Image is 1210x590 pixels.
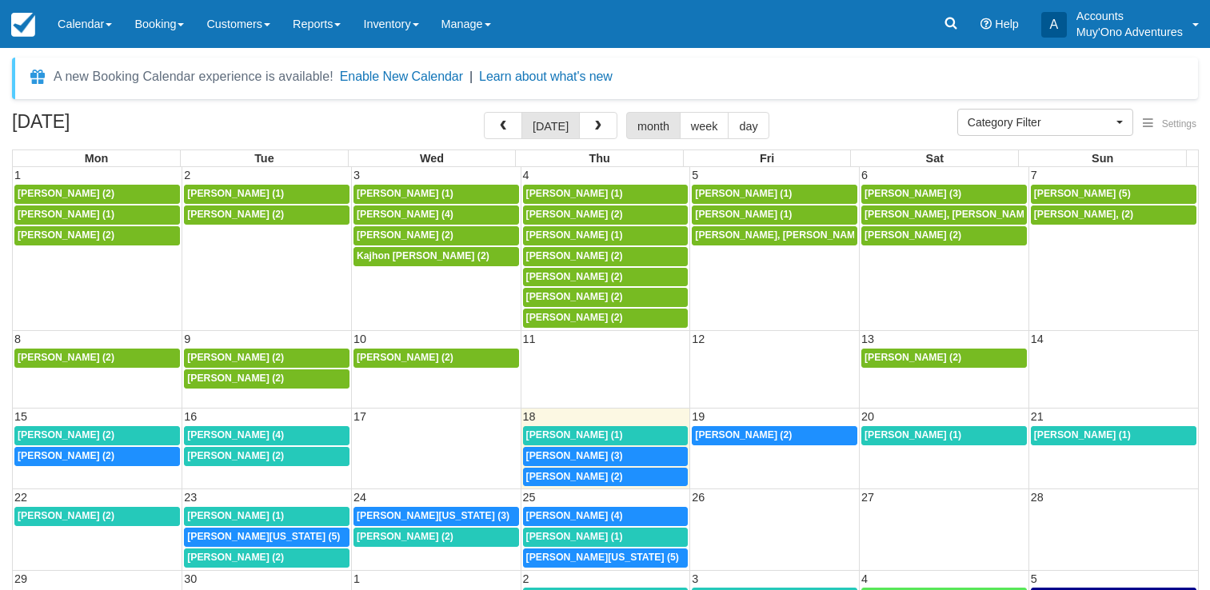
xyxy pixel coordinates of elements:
a: [PERSON_NAME] (2) [861,349,1027,368]
a: [PERSON_NAME] (2) [523,205,689,225]
span: 3 [690,572,700,585]
a: [PERSON_NAME] (3) [861,185,1027,204]
span: [PERSON_NAME] (2) [18,510,114,521]
span: 23 [182,491,198,504]
button: Settings [1133,113,1206,136]
span: Wed [420,152,444,165]
a: [PERSON_NAME], [PERSON_NAME] (2) [692,226,857,245]
a: [PERSON_NAME] (2) [14,447,180,466]
p: Accounts [1076,8,1183,24]
span: [PERSON_NAME] (2) [695,429,792,441]
span: [PERSON_NAME][US_STATE] (5) [187,531,340,542]
span: [PERSON_NAME], [PERSON_NAME] (2) [695,229,879,241]
a: [PERSON_NAME] (2) [184,369,349,389]
span: Sun [1092,152,1113,165]
span: Category Filter [968,114,1112,130]
span: [PERSON_NAME] (1) [526,188,623,199]
a: [PERSON_NAME] (1) [1031,426,1196,445]
a: [PERSON_NAME] (1) [861,426,1027,445]
a: [PERSON_NAME] (1) [184,185,349,204]
a: [PERSON_NAME] (1) [523,528,689,547]
span: [PERSON_NAME] (2) [526,209,623,220]
a: [PERSON_NAME] (2) [14,507,180,526]
span: [PERSON_NAME] (2) [526,312,623,323]
span: 5 [1029,572,1039,585]
span: [PERSON_NAME] (1) [1034,429,1131,441]
span: [PERSON_NAME] (4) [187,429,284,441]
span: 30 [182,572,198,585]
a: [PERSON_NAME] (1) [14,205,180,225]
span: 2 [182,169,192,181]
a: [PERSON_NAME] (2) [692,426,857,445]
a: Learn about what's new [479,70,613,83]
button: Enable New Calendar [340,69,463,85]
span: [PERSON_NAME] (2) [357,229,453,241]
span: [PERSON_NAME] (3) [526,450,623,461]
span: | [469,70,473,83]
a: [PERSON_NAME] (5) [1031,185,1196,204]
span: [PERSON_NAME], [PERSON_NAME] (2) [865,209,1048,220]
span: 19 [690,410,706,423]
a: [PERSON_NAME] (2) [523,247,689,266]
a: [PERSON_NAME][US_STATE] (3) [353,507,519,526]
a: [PERSON_NAME] (2) [14,226,180,245]
span: [PERSON_NAME] (1) [526,531,623,542]
a: [PERSON_NAME], [PERSON_NAME] (2) [861,205,1027,225]
span: [PERSON_NAME] (4) [526,510,623,521]
span: [PERSON_NAME] (2) [187,209,284,220]
span: 12 [690,333,706,345]
span: Tue [254,152,274,165]
span: 18 [521,410,537,423]
a: [PERSON_NAME] (2) [523,268,689,287]
img: checkfront-main-nav-mini-logo.png [11,13,35,37]
span: 22 [13,491,29,504]
button: week [680,112,729,139]
a: [PERSON_NAME] (2) [353,226,519,245]
span: [PERSON_NAME] (1) [695,188,792,199]
span: [PERSON_NAME] (2) [187,373,284,384]
span: 10 [352,333,368,345]
a: [PERSON_NAME] (2) [523,309,689,328]
span: 3 [352,169,361,181]
i: Help [980,18,992,30]
span: [PERSON_NAME][US_STATE] (5) [526,552,679,563]
span: [PERSON_NAME] (1) [18,209,114,220]
span: [PERSON_NAME] (2) [357,531,453,542]
span: [PERSON_NAME] (2) [18,429,114,441]
span: 27 [860,491,876,504]
span: [PERSON_NAME] (2) [18,450,114,461]
div: A new Booking Calendar experience is available! [54,67,333,86]
a: [PERSON_NAME] (2) [353,349,519,368]
a: [PERSON_NAME] (1) [692,205,857,225]
a: [PERSON_NAME], (2) [1031,205,1196,225]
span: 28 [1029,491,1045,504]
button: day [728,112,769,139]
span: [PERSON_NAME] (5) [1034,188,1131,199]
a: [PERSON_NAME] (2) [353,528,519,547]
span: [PERSON_NAME] (2) [526,250,623,261]
a: [PERSON_NAME] (1) [184,507,349,526]
span: [PERSON_NAME] (2) [18,229,114,241]
a: [PERSON_NAME] (1) [523,185,689,204]
a: [PERSON_NAME] (2) [861,226,1027,245]
span: 5 [690,169,700,181]
a: [PERSON_NAME] (1) [353,185,519,204]
span: 20 [860,410,876,423]
a: [PERSON_NAME] (4) [523,507,689,526]
span: [PERSON_NAME] (2) [18,352,114,363]
span: [PERSON_NAME] (2) [526,291,623,302]
span: [PERSON_NAME] (2) [865,229,961,241]
span: Help [995,18,1019,30]
span: 26 [690,491,706,504]
button: [DATE] [521,112,580,139]
span: 2 [521,572,531,585]
span: [PERSON_NAME] (1) [865,429,961,441]
h2: [DATE] [12,112,214,142]
span: 29 [13,572,29,585]
span: Kajhon [PERSON_NAME] (2) [357,250,489,261]
a: [PERSON_NAME] (2) [523,468,689,487]
a: [PERSON_NAME] (3) [523,447,689,466]
span: 6 [860,169,869,181]
span: [PERSON_NAME] (1) [187,510,284,521]
span: [PERSON_NAME] (2) [187,450,284,461]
